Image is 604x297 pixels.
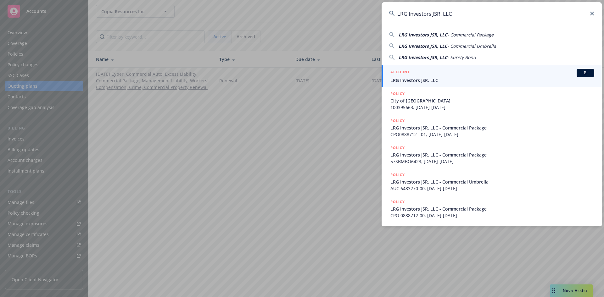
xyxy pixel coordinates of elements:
h5: POLICY [390,118,405,124]
span: - Commercial Package [447,32,494,38]
span: 57SBMBO6423, [DATE]-[DATE] [390,158,594,165]
span: 100395663, [DATE]-[DATE] [390,104,594,111]
span: LRG Investors JSR, LLC [399,54,447,60]
h5: POLICY [390,145,405,151]
a: POLICYLRG Investors JSR, LLC - Commercial Package57SBMBO6423, [DATE]-[DATE] [382,141,602,168]
span: BI [579,70,592,76]
a: POLICYLRG Investors JSR, LLC - Commercial UmbrellaAUC 6483270-00, [DATE]-[DATE] [382,168,602,195]
span: LRG Investors JSR, LLC - Commercial Package [390,124,594,131]
span: LRG Investors JSR, LLC [390,77,594,84]
a: POLICYLRG Investors JSR, LLC - Commercial PackageCPO0888712 - 01, [DATE]-[DATE] [382,114,602,141]
h5: POLICY [390,199,405,205]
span: AUC 6483270-00, [DATE]-[DATE] [390,185,594,192]
a: POLICYCity of [GEOGRAPHIC_DATA]100395663, [DATE]-[DATE] [382,87,602,114]
span: City of [GEOGRAPHIC_DATA] [390,97,594,104]
span: LRG Investors JSR, LLC - Commercial Package [390,151,594,158]
h5: POLICY [390,172,405,178]
span: LRG Investors JSR, LLC [399,43,447,49]
a: POLICYLRG Investors JSR, LLC - Commercial PackageCPO 0888712-00, [DATE]-[DATE] [382,195,602,222]
span: LRG Investors JSR, LLC - Commercial Umbrella [390,179,594,185]
span: LRG Investors JSR, LLC - Commercial Package [390,206,594,212]
span: LRG Investors JSR, LLC [399,32,447,38]
input: Search... [382,2,602,25]
h5: POLICY [390,91,405,97]
span: CPO0888712 - 01, [DATE]-[DATE] [390,131,594,138]
span: - Commercial Umbrella [447,43,496,49]
h5: ACCOUNT [390,69,410,76]
span: CPO 0888712-00, [DATE]-[DATE] [390,212,594,219]
a: ACCOUNTBILRG Investors JSR, LLC [382,65,602,87]
span: - Surety Bond [447,54,476,60]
